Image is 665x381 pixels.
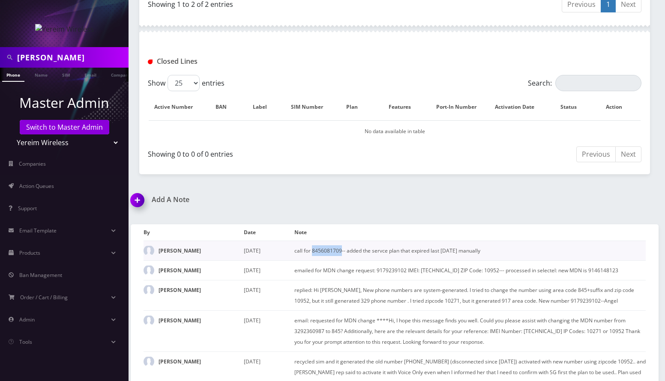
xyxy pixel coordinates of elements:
img: Yereim Wireless [35,24,94,34]
div: Showing 0 to 0 of 0 entries [148,146,388,159]
h1: Closed Lines [148,57,304,65]
td: [DATE] [244,241,294,260]
a: Email [80,68,101,81]
input: Search in Company [17,49,126,65]
span: Products [19,249,40,256]
td: replied: Hi [PERSON_NAME], New phone numbers are system-generated. I tried to change the number u... [294,280,646,310]
strong: [PERSON_NAME] [159,317,201,324]
th: Date [244,224,294,241]
span: Tools [19,338,32,345]
strong: [PERSON_NAME] [159,286,201,294]
a: SIM [58,68,74,81]
input: Search: [555,75,641,91]
td: emailed for MDN change request: 9179239102 IMEI: [TECHNICAL_ID] ZIP Code: 10952--- processed in s... [294,260,646,280]
th: Port-In Number: activate to sort column ascending [434,95,487,119]
strong: [PERSON_NAME] [159,358,201,365]
a: Name [30,68,52,81]
label: Show entries [148,75,225,91]
a: Next [615,146,641,162]
td: No data available in table [149,120,641,142]
th: SIM Number: activate to sort column ascending [285,95,338,119]
a: Company [107,68,135,81]
td: [DATE] [244,280,294,310]
th: BAN: activate to sort column ascending [208,95,243,119]
label: Search: [528,75,641,91]
td: call for 8456081709-- added the servce plan that expired last [DATE] manually [294,241,646,260]
a: Previous [576,146,616,162]
th: Features: activate to sort column ascending [375,95,433,119]
span: Support [18,205,37,212]
img: Closed Lines [148,60,153,64]
span: Order / Cart / Billing [20,294,68,301]
th: Activation Date: activate to sort column ascending [488,95,550,119]
th: Note [294,224,646,241]
span: Ban Management [19,271,62,279]
a: Phone [2,68,24,82]
span: Email Template [19,227,57,234]
a: Add A Note [131,196,388,204]
select: Showentries [168,75,200,91]
strong: [PERSON_NAME] [159,267,201,274]
span: Admin [19,316,35,323]
span: Companies [19,160,46,167]
th: Label: activate to sort column ascending [244,95,284,119]
strong: [PERSON_NAME] [159,247,201,254]
th: Status: activate to sort column ascending [551,95,595,119]
a: Switch to Master Admin [20,120,109,134]
td: [DATE] [244,260,294,280]
th: By [144,224,244,241]
span: Action Queues [19,182,54,190]
th: Plan: activate to sort column ascending [338,95,374,119]
th: Active Number: activate to sort column descending [149,95,207,119]
td: [DATE] [244,310,294,351]
th: Action : activate to sort column ascending [596,95,641,119]
td: email: requested for MDN change ****Hi, I hope this message finds you well. Could you please assi... [294,310,646,351]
